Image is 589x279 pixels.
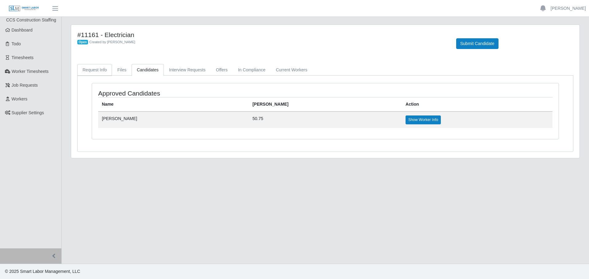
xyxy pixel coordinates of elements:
[12,41,21,46] span: Todo
[211,64,233,76] a: Offers
[98,111,249,128] td: [PERSON_NAME]
[9,5,39,12] img: SLM Logo
[6,17,56,22] span: CCS Construction Staffing
[12,110,44,115] span: Supplier Settings
[77,64,112,76] a: Request Info
[12,69,48,74] span: Worker Timesheets
[249,111,402,128] td: 50.75
[164,64,211,76] a: Interview Requests
[551,5,586,12] a: [PERSON_NAME]
[98,97,249,112] th: Name
[249,97,402,112] th: [PERSON_NAME]
[402,97,552,112] th: Action
[12,55,34,60] span: Timesheets
[12,83,38,88] span: Job Requests
[132,64,164,76] a: Candidates
[77,31,447,39] h4: #11161 - Electrician
[271,64,312,76] a: Current Workers
[89,40,135,44] span: Created by [PERSON_NAME]
[12,96,28,101] span: Workers
[12,28,33,32] span: Dashboard
[456,38,498,49] button: Submit Candidate
[5,269,80,274] span: © 2025 Smart Labor Management, LLC
[77,40,88,45] span: Open
[112,64,132,76] a: Files
[98,89,282,97] h4: Approved Candidates
[233,64,271,76] a: In Compliance
[406,115,441,124] a: Show Worker Info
